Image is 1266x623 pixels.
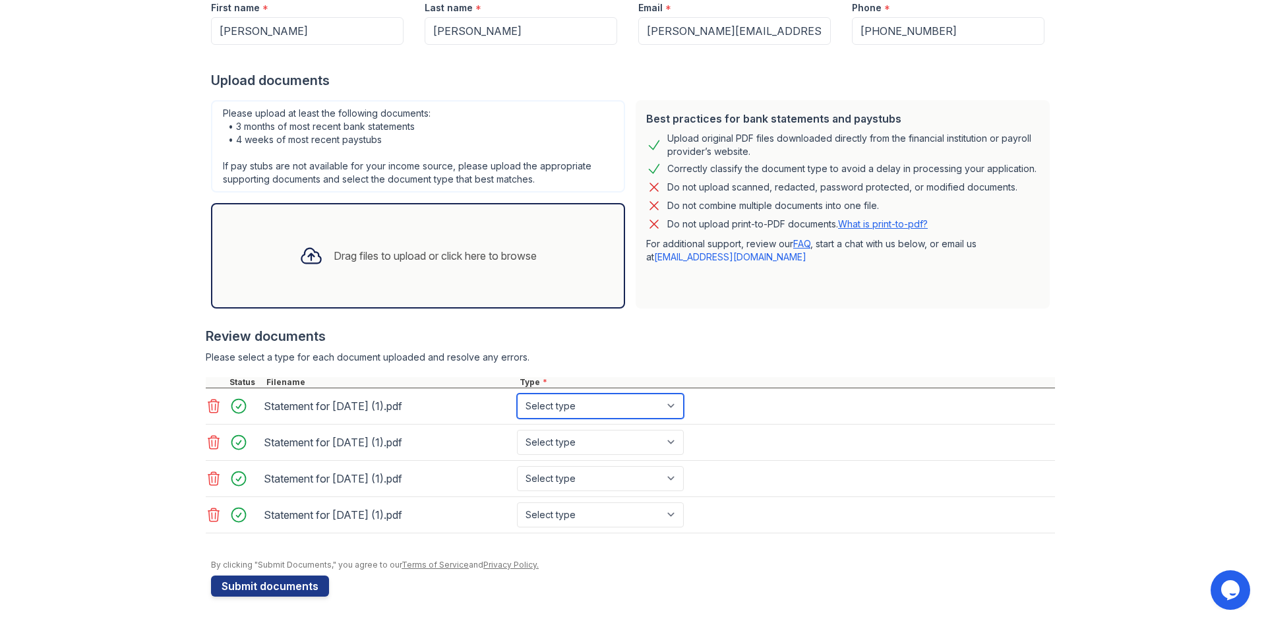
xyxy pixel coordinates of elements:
[646,237,1039,264] p: For additional support, review our , start a chat with us below, or email us at
[654,251,806,262] a: [EMAIL_ADDRESS][DOMAIN_NAME]
[264,432,512,453] div: Statement for [DATE] (1).pdf
[264,504,512,525] div: Statement for [DATE] (1).pdf
[638,1,663,15] label: Email
[852,1,882,15] label: Phone
[211,1,260,15] label: First name
[646,111,1039,127] div: Best practices for bank statements and paystubs
[1211,570,1253,610] iframe: chat widget
[211,576,329,597] button: Submit documents
[402,560,469,570] a: Terms of Service
[425,1,473,15] label: Last name
[334,248,537,264] div: Drag files to upload or click here to browse
[667,218,928,231] p: Do not upload print-to-PDF documents.
[517,377,1055,388] div: Type
[264,468,512,489] div: Statement for [DATE] (1).pdf
[793,238,810,249] a: FAQ
[838,218,928,229] a: What is print-to-pdf?
[206,351,1055,364] div: Please select a type for each document uploaded and resolve any errors.
[667,198,879,214] div: Do not combine multiple documents into one file.
[211,100,625,193] div: Please upload at least the following documents: • 3 months of most recent bank statements • 4 wee...
[206,327,1055,345] div: Review documents
[211,71,1055,90] div: Upload documents
[483,560,539,570] a: Privacy Policy.
[667,179,1017,195] div: Do not upload scanned, redacted, password protected, or modified documents.
[264,377,517,388] div: Filename
[667,132,1039,158] div: Upload original PDF files downloaded directly from the financial institution or payroll provider’...
[667,161,1037,177] div: Correctly classify the document type to avoid a delay in processing your application.
[211,560,1055,570] div: By clicking "Submit Documents," you agree to our and
[264,396,512,417] div: Statement for [DATE] (1).pdf
[227,377,264,388] div: Status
